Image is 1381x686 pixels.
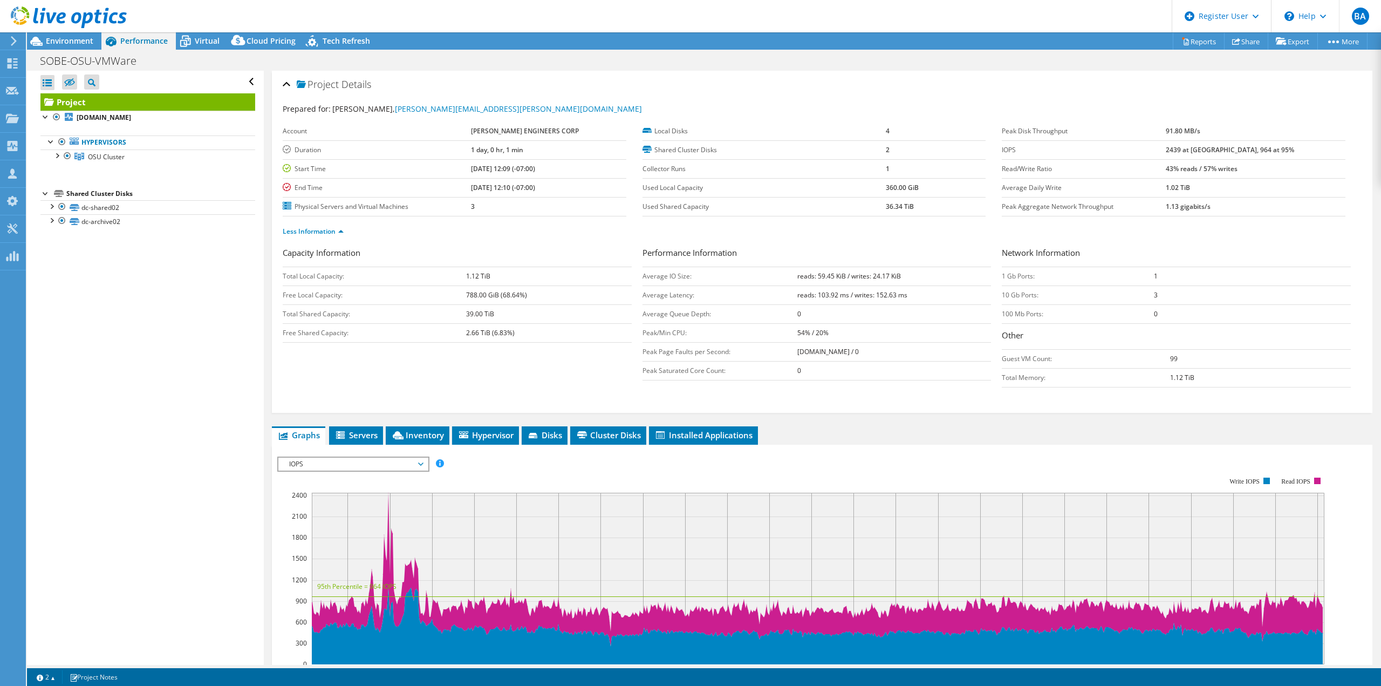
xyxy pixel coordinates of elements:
label: Read/Write Ratio [1002,164,1166,174]
b: 0 [797,366,801,375]
b: 0 [797,309,801,318]
b: 1.02 TiB [1166,183,1190,192]
span: Graphs [277,430,320,440]
text: 2100 [292,512,307,521]
b: 4 [886,126,890,135]
span: Cluster Disks [576,430,641,440]
span: Virtual [195,36,220,46]
td: Peak Saturated Core Count: [642,361,797,380]
label: Start Time [283,164,471,174]
text: Write IOPS [1229,478,1260,485]
h3: Other [1002,329,1351,344]
label: End Time [283,182,471,193]
label: Duration [283,145,471,155]
b: 1 day, 0 hr, 1 min [471,145,523,154]
label: Peak Aggregate Network Throughput [1002,201,1166,212]
b: [DOMAIN_NAME] [77,113,131,122]
text: 1500 [292,554,307,563]
td: 10 Gb Ports: [1002,286,1153,304]
text: 600 [296,617,307,627]
text: 300 [296,639,307,648]
b: 99 [1170,354,1178,363]
h3: Network Information [1002,247,1351,261]
td: Free Shared Capacity: [283,323,466,342]
a: [DOMAIN_NAME] [40,111,255,125]
b: 0 [1154,309,1158,318]
span: Installed Applications [654,430,753,440]
label: Used Shared Capacity [642,201,886,212]
text: 2400 [292,491,307,500]
a: Hypervisors [40,135,255,150]
b: 1.12 TiB [466,271,490,281]
h1: SOBE-OSU-VMWare [35,55,153,67]
a: Less Information [283,227,344,236]
text: 1800 [292,533,307,542]
span: BA [1352,8,1369,25]
b: 360.00 GiB [886,183,919,192]
a: dc-archive02 [40,214,255,228]
b: reads: 103.92 ms / writes: 152.63 ms [797,290,907,300]
label: Physical Servers and Virtual Machines [283,201,471,212]
b: 2.66 TiB (6.83%) [466,328,515,337]
b: 54% / 20% [797,328,829,337]
b: reads: 59.45 KiB / writes: 24.17 KiB [797,271,901,281]
span: Servers [334,430,378,440]
b: 1 [886,164,890,173]
span: Tech Refresh [323,36,370,46]
a: More [1317,33,1368,50]
span: Hypervisor [457,430,514,440]
b: 1.13 gigabits/s [1166,202,1211,211]
text: 1200 [292,575,307,585]
a: [PERSON_NAME][EMAIL_ADDRESS][PERSON_NAME][DOMAIN_NAME] [395,104,642,114]
div: Shared Cluster Disks [66,187,255,200]
td: Total Local Capacity: [283,267,466,286]
span: [PERSON_NAME], [332,104,642,114]
a: OSU Cluster [40,150,255,164]
b: 3 [1154,290,1158,300]
b: 1.12 TiB [1170,373,1194,382]
b: [DATE] 12:09 (-07:00) [471,164,535,173]
span: OSU Cluster [88,152,125,161]
label: Account [283,126,471,137]
label: Shared Cluster Disks [642,145,886,155]
td: Total Memory: [1002,368,1170,387]
td: Peak/Min CPU: [642,323,797,342]
label: Peak Disk Throughput [1002,126,1166,137]
a: dc-shared02 [40,200,255,214]
span: Performance [120,36,168,46]
td: 1 Gb Ports: [1002,267,1153,286]
label: Used Local Capacity [642,182,886,193]
b: 788.00 GiB (68.64%) [466,290,527,300]
h3: Capacity Information [283,247,632,261]
a: 2 [29,670,63,684]
b: 2 [886,145,890,154]
b: [DOMAIN_NAME] / 0 [797,347,859,356]
a: Project [40,93,255,111]
span: Project [297,79,339,90]
b: [PERSON_NAME] ENGINEERS CORP [471,126,579,135]
b: 1 [1154,271,1158,281]
a: Reports [1173,33,1225,50]
td: Total Shared Capacity: [283,304,466,323]
svg: \n [1284,11,1294,21]
a: Export [1268,33,1318,50]
span: Details [341,78,371,91]
h3: Performance Information [642,247,992,261]
text: Read IOPS [1282,478,1311,485]
label: Prepared for: [283,104,331,114]
td: Average Latency: [642,286,797,304]
b: [DATE] 12:10 (-07:00) [471,183,535,192]
td: Guest VM Count: [1002,349,1170,368]
label: Collector Runs [642,164,886,174]
label: Local Disks [642,126,886,137]
td: Average Queue Depth: [642,304,797,323]
b: 36.34 TiB [886,202,914,211]
td: Peak Page Faults per Second: [642,342,797,361]
a: Share [1224,33,1268,50]
text: 0 [303,660,307,669]
span: Cloud Pricing [247,36,296,46]
text: 900 [296,596,307,606]
span: IOPS [284,458,422,471]
b: 3 [471,202,475,211]
b: 91.80 MB/s [1166,126,1200,135]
